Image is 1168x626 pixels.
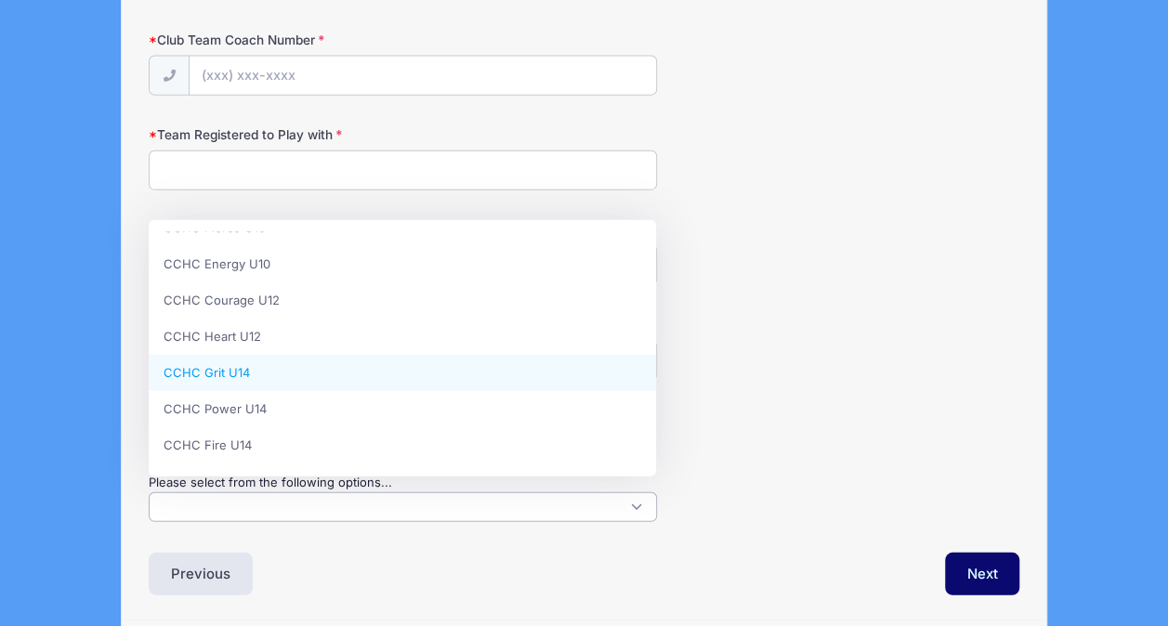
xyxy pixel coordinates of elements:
[149,553,253,595] button: Previous
[149,220,439,239] label: Team Registered with - Contact Email
[149,391,657,427] li: CCHC Power U14
[149,319,657,355] li: CCHC Heart U12
[189,56,656,96] input: (xxx) xxx-xxxx
[149,125,439,144] label: Team Registered to Play with
[149,427,657,463] li: CCHC Fire U14
[149,31,439,49] label: Club Team Coach Number
[149,463,657,500] li: CCHC United U16
[159,502,169,518] textarea: Search
[945,553,1020,595] button: Next
[149,282,657,319] li: CCHC Courage U12
[149,246,657,282] li: CCHC Energy U10
[149,355,657,391] li: CCHC Grit U14
[149,474,657,492] div: Please select from the following options...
